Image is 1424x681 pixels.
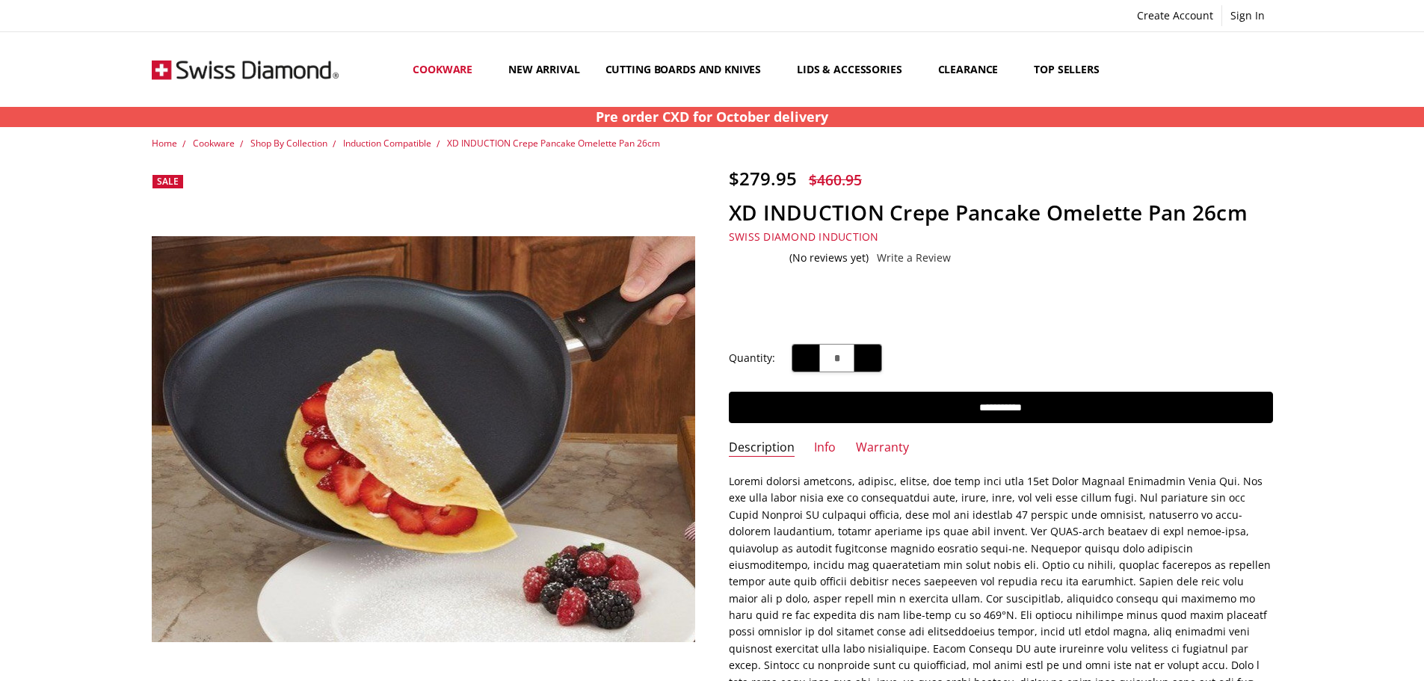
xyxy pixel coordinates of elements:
[596,108,828,126] strong: Pre order CXD for October delivery
[1021,36,1112,102] a: Top Sellers
[784,36,925,102] a: Lids & Accessories
[343,137,431,150] a: Induction Compatible
[814,440,836,457] a: Info
[729,200,1273,226] h1: XD INDUCTION Crepe Pancake Omelette Pan 26cm
[789,252,869,264] span: (No reviews yet)
[877,252,951,264] a: Write a Review
[447,137,660,150] a: XD INDUCTION Crepe Pancake Omelette Pan 26cm
[729,440,795,457] a: Description
[496,36,592,102] a: New arrival
[809,170,862,190] span: $460.95
[925,36,1022,102] a: Clearance
[250,137,327,150] a: Shop By Collection
[729,229,879,244] a: Swiss Diamond Induction
[400,36,496,102] a: Cookware
[593,36,785,102] a: Cutting boards and knives
[152,236,696,642] img: XD INDUCTION Crepe Pancake Omelette Pan 26cm
[152,32,339,107] img: Free Shipping On Every Order
[1222,5,1273,26] a: Sign In
[152,137,177,150] a: Home
[729,166,797,191] span: $279.95
[729,350,775,366] label: Quantity:
[157,175,179,188] span: Sale
[856,440,909,457] a: Warranty
[193,137,235,150] a: Cookware
[1129,5,1221,26] a: Create Account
